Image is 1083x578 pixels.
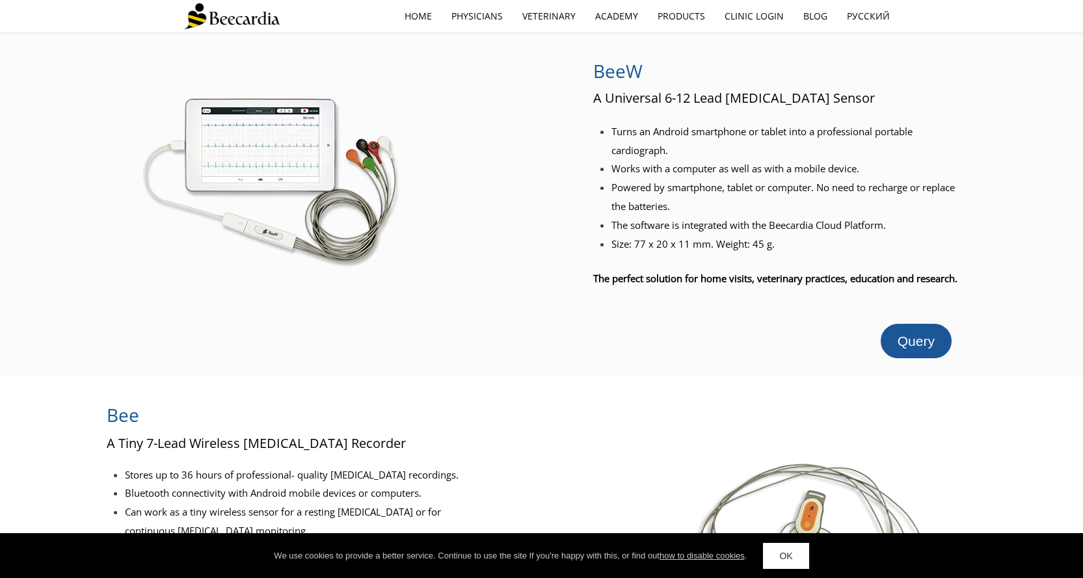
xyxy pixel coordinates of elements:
span: BeeW [593,59,643,83]
a: home [395,1,442,31]
span: A Universal 6-12 Lead [MEDICAL_DATA] Sensor [593,89,875,107]
span: Can work as a tiny wireless sensor for a resting [MEDICAL_DATA] or for continuous [MEDICAL_DATA] ... [125,505,441,537]
a: Physicians [442,1,513,31]
a: Query [881,324,952,358]
span: Bee [107,402,139,427]
span: The perfect solution for home visits, veterinary practices, education and research. [593,272,957,285]
span: The software is integrated with the Beecardia Cloud Platform. [611,218,886,231]
span: Turns an Android smartphone or tablet into a professional portable cardiograph. [611,125,913,157]
span: Stores up to 36 hours of professional- quality [MEDICAL_DATA] recordings. [125,468,459,481]
img: Beecardia [184,3,280,29]
a: Clinic Login [715,1,794,31]
span: A Tiny 7-Lead Wireless [MEDICAL_DATA] Recorder [107,434,406,452]
a: Academy [585,1,648,31]
a: OK [763,543,809,569]
span: Query [898,334,935,348]
a: Русский [837,1,900,31]
a: Blog [794,1,837,31]
a: Veterinary [513,1,585,31]
span: Size: 77 x 20 x 11 mm. Weight: 45 g. [611,237,775,250]
div: We use cookies to provide a better service. Continue to use the site If you're happy with this, o... [274,549,747,562]
span: Works with a computer as well as with a mobile device. [611,162,859,175]
span: Powered by smartphone, tablet or computer. No need to recharge or replace the batteries. [611,181,955,213]
a: Products [648,1,715,31]
span: Bluetooth connectivity with Android mobile devices or computers. [125,486,421,499]
a: how to disable cookies [660,551,745,560]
